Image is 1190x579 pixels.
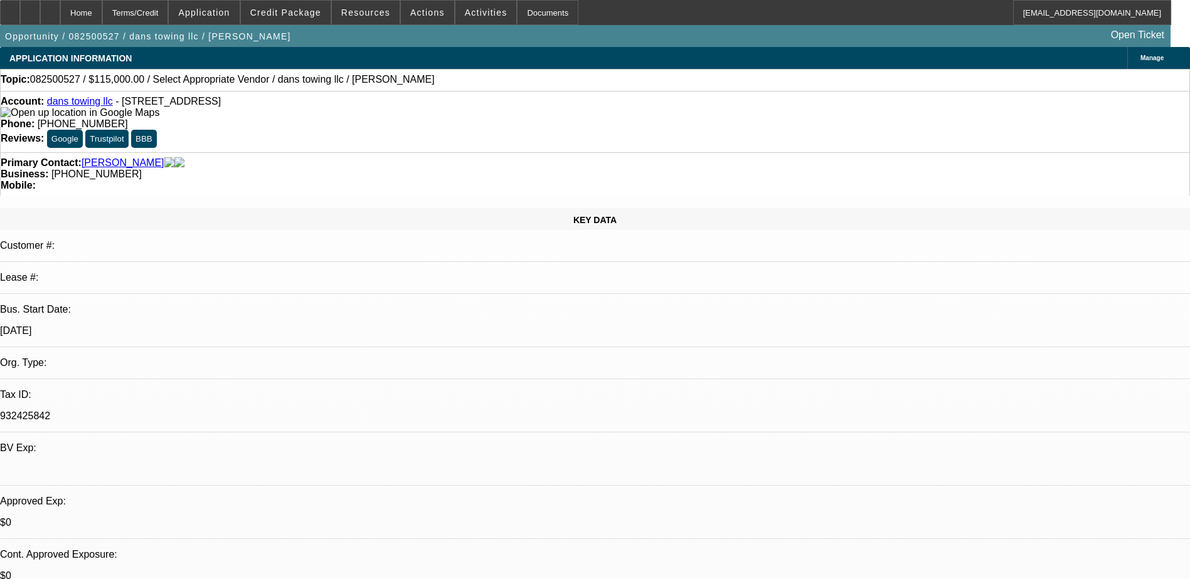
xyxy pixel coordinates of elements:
[9,53,132,63] span: APPLICATION INFORMATION
[85,130,128,148] button: Trustpilot
[1106,24,1169,46] a: Open Ticket
[131,130,157,148] button: BBB
[465,8,507,18] span: Activities
[1,157,82,169] strong: Primary Contact:
[5,31,291,41] span: Opportunity / 082500527 / dans towing llc / [PERSON_NAME]
[1140,55,1164,61] span: Manage
[1,169,48,179] strong: Business:
[38,118,128,129] span: [PHONE_NUMBER]
[47,130,83,148] button: Google
[1,133,44,143] strong: Reviews:
[1,180,36,190] strong: Mobile:
[455,1,517,24] button: Activities
[401,1,454,24] button: Actions
[1,74,30,85] strong: Topic:
[241,1,331,24] button: Credit Package
[1,107,159,118] a: View Google Maps
[164,157,174,169] img: facebook-icon.png
[1,118,35,129] strong: Phone:
[410,8,445,18] span: Actions
[341,8,390,18] span: Resources
[115,96,221,107] span: - [STREET_ADDRESS]
[82,157,164,169] a: [PERSON_NAME]
[30,74,435,85] span: 082500527 / $115,000.00 / Select Appropriate Vendor / dans towing llc / [PERSON_NAME]
[169,1,239,24] button: Application
[178,8,230,18] span: Application
[1,107,159,118] img: Open up location in Google Maps
[51,169,142,179] span: [PHONE_NUMBER]
[332,1,400,24] button: Resources
[174,157,184,169] img: linkedin-icon.png
[250,8,321,18] span: Credit Package
[47,96,113,107] a: dans towing llc
[573,215,617,225] span: KEY DATA
[1,96,44,107] strong: Account:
